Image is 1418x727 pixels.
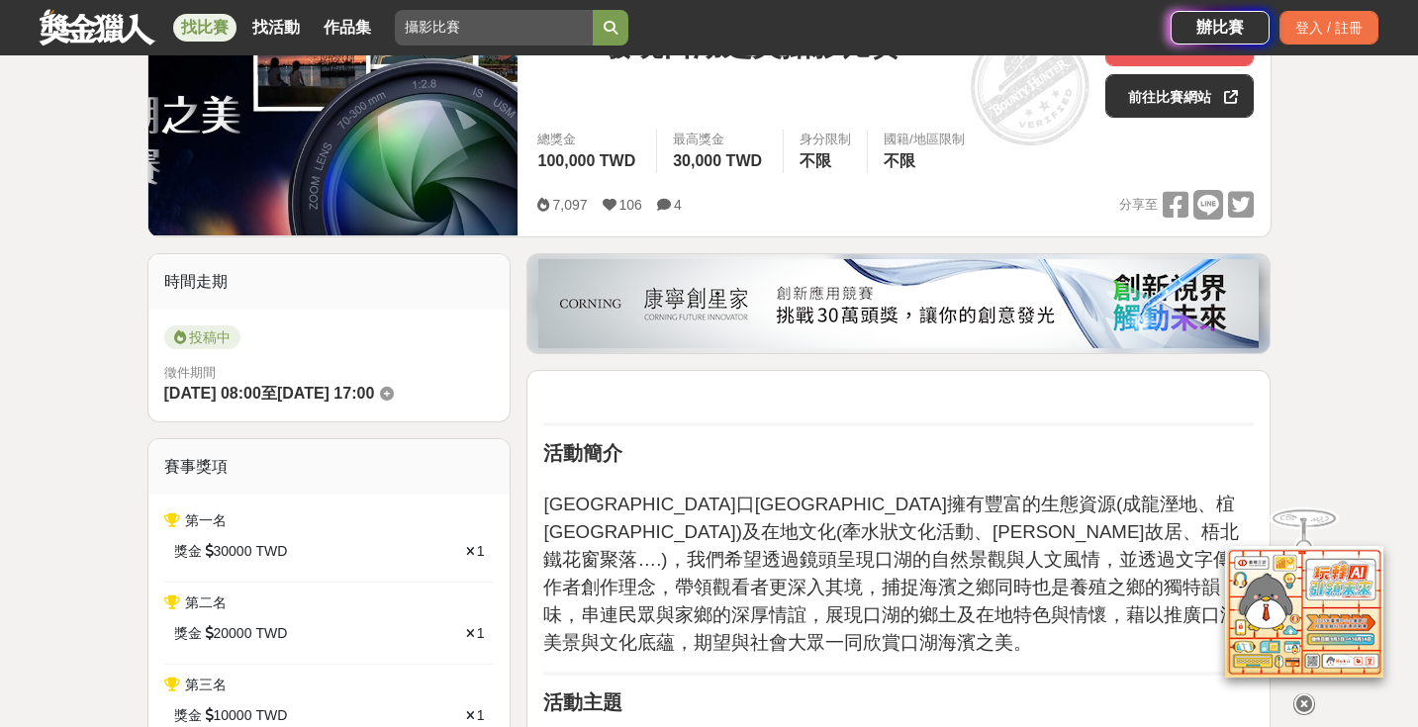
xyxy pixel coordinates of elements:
[277,385,374,402] span: [DATE] 17:00
[244,14,308,42] a: 找活動
[316,14,379,42] a: 作品集
[164,325,240,349] span: 投稿中
[185,677,227,692] span: 第三名
[255,541,287,562] span: TWD
[395,10,593,45] input: 2025 反詐視界—全國影片競賽
[1105,74,1254,118] a: 前往比賽網站
[543,494,1250,653] span: [GEOGRAPHIC_DATA]口[GEOGRAPHIC_DATA]擁有豐富的生態資源(成龍溼地、椬[GEOGRAPHIC_DATA])及在地文化(牽水狀文化活動、[PERSON_NAME]故...
[884,130,965,149] div: 國籍/地區限制
[164,385,261,402] span: [DATE] 08:00
[543,691,622,713] strong: 活動主題
[537,152,635,169] span: 100,000 TWD
[673,130,767,149] span: 最高獎金
[261,385,277,402] span: 至
[477,543,485,559] span: 1
[214,541,252,562] span: 30000
[255,623,287,644] span: TWD
[619,197,642,213] span: 106
[674,197,682,213] span: 4
[477,707,485,723] span: 1
[173,14,236,42] a: 找比賽
[673,152,762,169] span: 30,000 TWD
[214,623,252,644] span: 20000
[800,130,851,149] div: 身分限制
[477,625,485,641] span: 1
[884,152,915,169] span: 不限
[185,594,227,610] span: 第二名
[185,512,227,528] span: 第一名
[1119,190,1158,220] span: 分享至
[538,259,1259,348] img: be6ed63e-7b41-4cb8-917a-a53bd949b1b4.png
[214,705,252,726] span: 10000
[174,705,202,726] span: 獎金
[543,442,622,464] strong: 活動簡介
[552,197,587,213] span: 7,097
[174,623,202,644] span: 獎金
[537,130,640,149] span: 總獎金
[148,254,511,310] div: 時間走期
[1171,11,1270,45] a: 辦比賽
[255,705,287,726] span: TWD
[164,365,216,380] span: 徵件期間
[174,541,202,562] span: 獎金
[800,152,831,169] span: 不限
[1279,11,1378,45] div: 登入 / 註冊
[148,439,511,495] div: 賽事獎項
[1225,545,1383,677] img: d2146d9a-e6f6-4337-9592-8cefde37ba6b.png
[148,7,519,235] img: Cover Image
